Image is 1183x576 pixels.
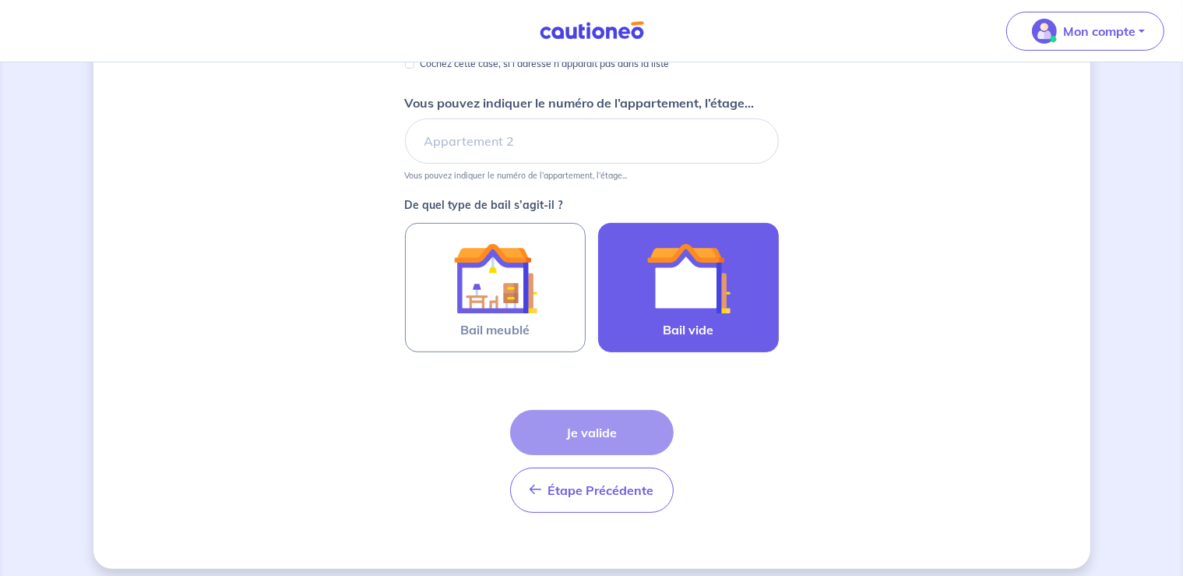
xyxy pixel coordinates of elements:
[421,55,670,73] p: Cochez cette case, si l'adresse n'apparaît pas dans la liste
[405,118,779,164] input: Appartement 2
[405,200,779,210] p: De quel type de bail s’agit-il ?
[1063,22,1135,41] p: Mon compte
[405,170,628,181] p: Vous pouvez indiquer le numéro de l’appartement, l’étage...
[510,468,674,513] button: Étape Précédente
[646,236,731,320] img: illu_empty_lease.svg
[663,320,713,339] span: Bail vide
[453,236,537,320] img: illu_furnished_lease.svg
[460,320,530,339] span: Bail meublé
[533,21,650,41] img: Cautioneo
[1006,12,1164,51] button: illu_account_valid_menu.svgMon compte
[405,94,755,112] p: Vous pouvez indiquer le numéro de l’appartement, l’étage...
[1032,19,1057,44] img: illu_account_valid_menu.svg
[548,482,654,498] span: Étape Précédente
